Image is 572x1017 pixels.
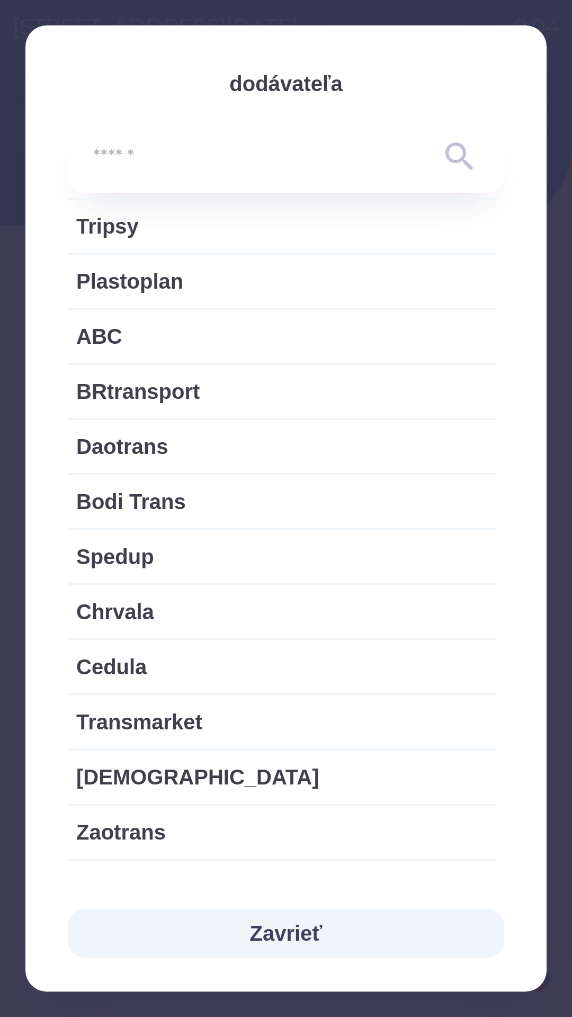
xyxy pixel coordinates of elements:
span: Zaotrans [76,816,488,848]
span: B4tec [76,871,488,903]
div: Transmarket [68,695,496,748]
span: Tripsy [76,210,488,242]
span: Transmarket [76,706,488,738]
div: B4tec [68,861,496,914]
span: [DEMOGRAPHIC_DATA] [76,761,488,793]
div: Cedula [68,640,496,693]
div: Daotrans [68,420,496,473]
div: [DEMOGRAPHIC_DATA] [68,751,496,804]
div: Spedup [68,530,496,583]
span: ABC [76,320,488,352]
div: Plastoplan [68,255,496,308]
div: Tripsy [68,200,496,253]
div: BRtransport [68,365,496,418]
div: Zaotrans [68,806,496,859]
span: Plastoplan [76,265,488,297]
div: Bodi Trans [68,475,496,528]
div: Chrvala [68,585,496,638]
span: Spedup [76,541,488,573]
span: Daotrans [76,431,488,462]
p: dodávateľa [68,68,504,100]
span: Bodi Trans [76,486,488,518]
span: Cedula [76,651,488,683]
span: BRtransport [76,376,488,407]
div: ABC [68,310,496,363]
span: Chrvala [76,596,488,628]
button: Zavrieť [68,909,504,958]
